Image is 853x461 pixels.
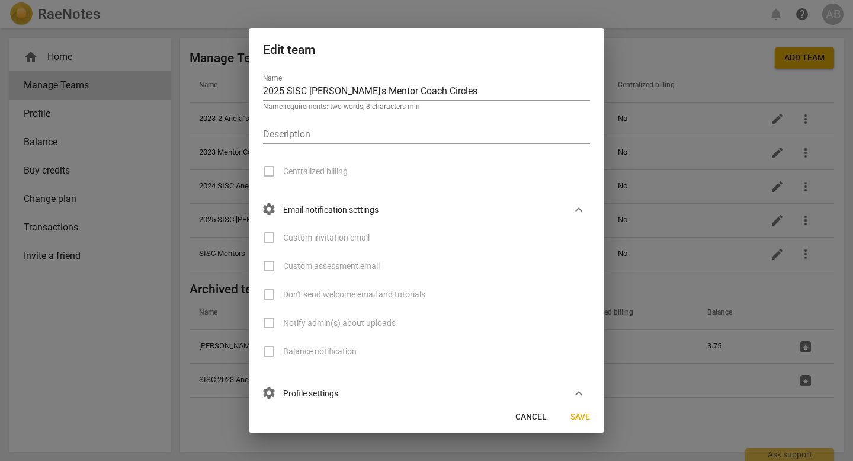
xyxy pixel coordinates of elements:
span: Centralized billing [283,165,348,178]
h2: Edit team [263,43,590,57]
span: Save [570,411,590,423]
span: Balance notification [283,345,357,358]
span: Email notification settings [263,203,379,216]
span: settings [262,202,276,216]
label: Name [263,75,282,82]
span: expand_more [572,203,586,217]
span: settings [262,386,276,400]
button: Show more [570,385,588,402]
span: expand_more [572,386,586,401]
span: Custom assessment email [283,260,380,273]
span: Custom invitation email [283,232,370,244]
button: Show more [570,201,588,219]
span: Don't send welcome email and tutorials [283,289,425,301]
p: Name requirements: two words, 8 characters min [263,103,590,110]
button: Save [561,406,599,428]
span: Profile settings [263,387,338,400]
button: Cancel [506,406,556,428]
span: Notify admin(s) about uploads [283,317,396,329]
span: Cancel [515,411,547,423]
